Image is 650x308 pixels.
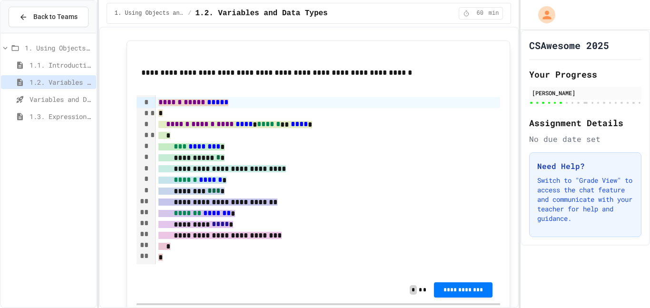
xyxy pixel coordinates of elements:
[529,116,641,129] h2: Assignment Details
[188,10,191,17] span: /
[115,10,184,17] span: 1. Using Objects and Methods
[532,89,639,97] div: [PERSON_NAME]
[30,77,92,87] span: 1.2. Variables and Data Types
[528,4,558,26] div: My Account
[489,10,499,17] span: min
[33,12,78,22] span: Back to Teams
[473,10,488,17] span: 60
[25,43,92,53] span: 1. Using Objects and Methods
[529,39,609,52] h1: CSAwesome 2025
[30,111,92,121] span: 1.3. Expressions and Output [New]
[30,60,92,70] span: 1.1. Introduction to Algorithms, Programming, and Compilers
[529,68,641,81] h2: Your Progress
[537,176,633,223] p: Switch to "Grade View" to access the chat feature and communicate with your teacher for help and ...
[30,94,92,104] span: Variables and Data Types - Quiz
[529,133,641,145] div: No due date set
[9,7,89,27] button: Back to Teams
[537,160,633,172] h3: Need Help?
[195,8,327,19] span: 1.2. Variables and Data Types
